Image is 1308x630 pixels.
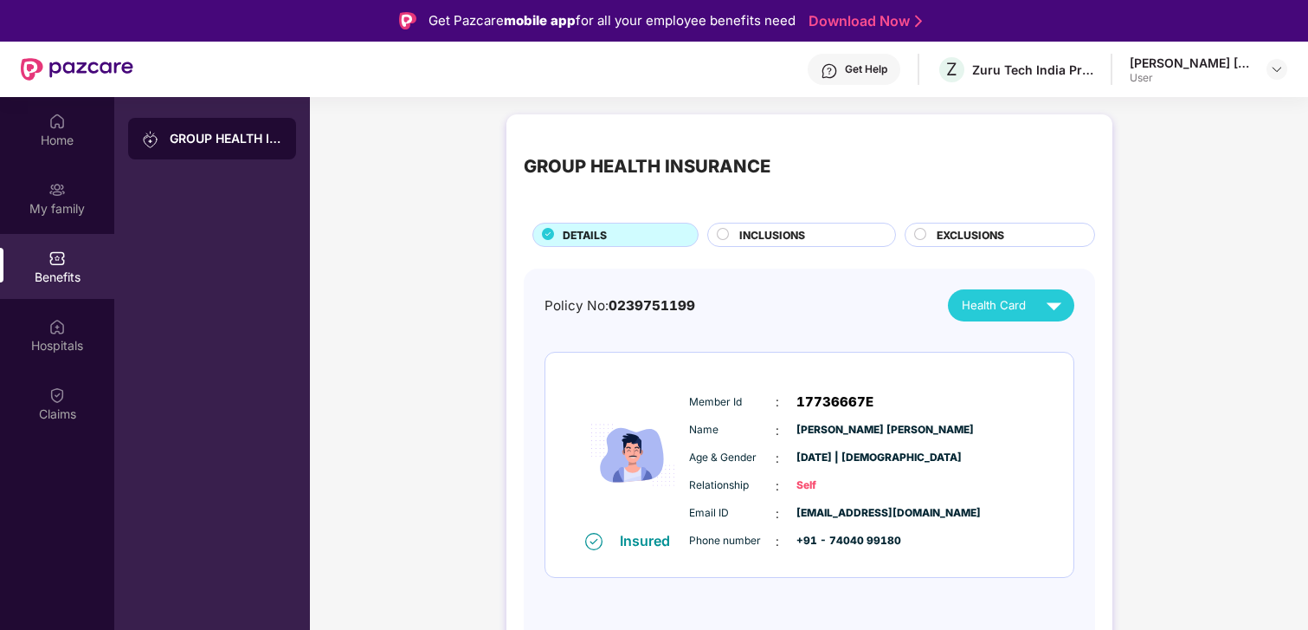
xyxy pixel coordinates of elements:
img: svg+xml;base64,PHN2ZyBpZD0iQ2xhaW0iIHhtbG5zPSJodHRwOi8vd3d3LnczLm9yZy8yMDAwL3N2ZyIgd2lkdGg9IjIwIi... [48,386,66,404]
span: Self [796,477,883,494]
img: New Pazcare Logo [21,58,133,81]
img: Logo [399,12,416,29]
img: svg+xml;base64,PHN2ZyB4bWxucz0iaHR0cDovL3d3dy53My5vcmcvMjAwMC9zdmciIHdpZHRoPSIxNiIgaGVpZ2h0PSIxNi... [585,533,602,550]
span: Z [946,59,957,80]
span: Phone number [689,533,776,549]
img: icon [581,379,685,531]
span: : [776,477,779,496]
img: svg+xml;base64,PHN2ZyBpZD0iSGVscC0zMngzMiIgeG1sbnM9Imh0dHA6Ly93d3cudzMub3JnLzIwMDAvc3ZnIiB3aWR0aD... [821,62,838,80]
span: INCLUSIONS [739,227,805,244]
strong: mobile app [504,12,576,29]
img: svg+xml;base64,PHN2ZyB3aWR0aD0iMjAiIGhlaWdodD0iMjAiIHZpZXdCb3g9IjAgMCAyMCAyMCIgZmlsbD0ibm9uZSIgeG... [142,131,159,148]
span: DETAILS [563,227,607,244]
a: Download Now [809,12,917,30]
img: svg+xml;base64,PHN2ZyBpZD0iQmVuZWZpdHMiIHhtbG5zPSJodHRwOi8vd3d3LnczLm9yZy8yMDAwL3N2ZyIgd2lkdGg9Ij... [48,250,66,267]
img: svg+xml;base64,PHN2ZyBpZD0iSG9tZSIgeG1sbnM9Imh0dHA6Ly93d3cudzMub3JnLzIwMDAvc3ZnIiB3aWR0aD0iMjAiIG... [48,113,66,130]
div: [PERSON_NAME] [PERSON_NAME] [1130,55,1251,71]
div: User [1130,71,1251,85]
img: svg+xml;base64,PHN2ZyBpZD0iRHJvcGRvd24tMzJ4MzIiIHhtbG5zPSJodHRwOi8vd3d3LnczLm9yZy8yMDAwL3N2ZyIgd2... [1270,62,1284,76]
div: Insured [620,532,680,549]
span: : [776,504,779,523]
span: Age & Gender [689,450,776,466]
span: [DATE] | [DEMOGRAPHIC_DATA] [796,450,883,466]
div: Get Help [845,62,887,76]
span: Name [689,422,776,438]
img: svg+xml;base64,PHN2ZyB4bWxucz0iaHR0cDovL3d3dy53My5vcmcvMjAwMC9zdmciIHZpZXdCb3g9IjAgMCAyNCAyNCIgd2... [1039,290,1069,321]
span: : [776,393,779,412]
span: Email ID [689,505,776,522]
span: [PERSON_NAME] [PERSON_NAME] [796,422,883,438]
button: Health Card [948,289,1074,321]
span: 17736667E [796,392,873,412]
span: 0239751199 [609,297,695,314]
div: Zuru Tech India Private Limited [972,62,1093,78]
span: EXCLUSIONS [937,227,1004,244]
span: Relationship [689,477,776,494]
div: Policy No: [544,296,695,316]
span: : [776,532,779,551]
img: Stroke [915,12,922,30]
span: Health Card [962,296,1026,315]
span: Member Id [689,394,776,411]
span: [EMAIL_ADDRESS][DOMAIN_NAME] [796,505,883,522]
img: svg+xml;base64,PHN2ZyB3aWR0aD0iMjAiIGhlaWdodD0iMjAiIHZpZXdCb3g9IjAgMCAyMCAyMCIgZmlsbD0ibm9uZSIgeG... [48,181,66,198]
img: svg+xml;base64,PHN2ZyBpZD0iSG9zcGl0YWxzIiB4bWxucz0iaHR0cDovL3d3dy53My5vcmcvMjAwMC9zdmciIHdpZHRoPS... [48,318,66,335]
span: : [776,449,779,468]
div: GROUP HEALTH INSURANCE [524,153,770,180]
span: +91 - 74040 99180 [796,533,883,549]
div: GROUP HEALTH INSURANCE [170,130,282,147]
div: Get Pazcare for all your employee benefits need [428,10,796,31]
span: : [776,421,779,440]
